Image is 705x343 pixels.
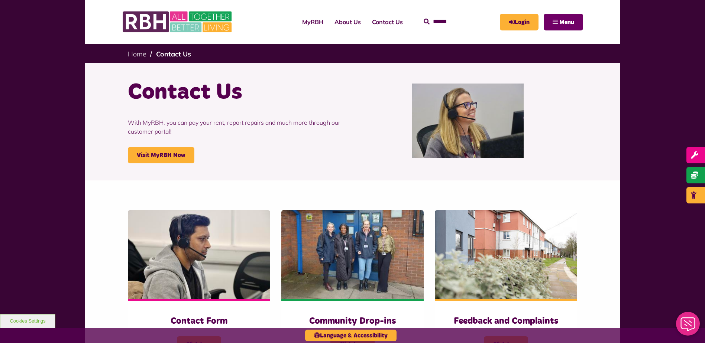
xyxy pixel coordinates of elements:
[329,12,366,32] a: About Us
[281,210,424,299] img: Heywood Drop In 2024
[435,210,577,299] img: SAZMEDIA RBH 22FEB24 97
[128,78,347,107] h1: Contact Us
[297,12,329,32] a: MyRBH
[544,14,583,30] button: Navigation
[128,147,194,163] a: Visit MyRBH Now
[500,14,539,30] a: MyRBH
[128,107,347,147] p: With MyRBH, you can pay your rent, report repairs and much more through our customer portal!
[672,310,705,343] iframe: Netcall Web Assistant for live chat
[143,316,255,327] h3: Contact Form
[122,7,234,36] img: RBH
[366,12,408,32] a: Contact Us
[156,50,191,58] a: Contact Us
[296,316,409,327] h3: Community Drop-ins
[559,19,574,25] span: Menu
[128,50,146,58] a: Home
[305,330,397,341] button: Language & Accessibility
[450,316,562,327] h3: Feedback and Complaints
[412,84,524,158] img: Contact Centre February 2024 (1)
[128,210,270,299] img: Contact Centre February 2024 (4)
[424,14,492,30] input: Search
